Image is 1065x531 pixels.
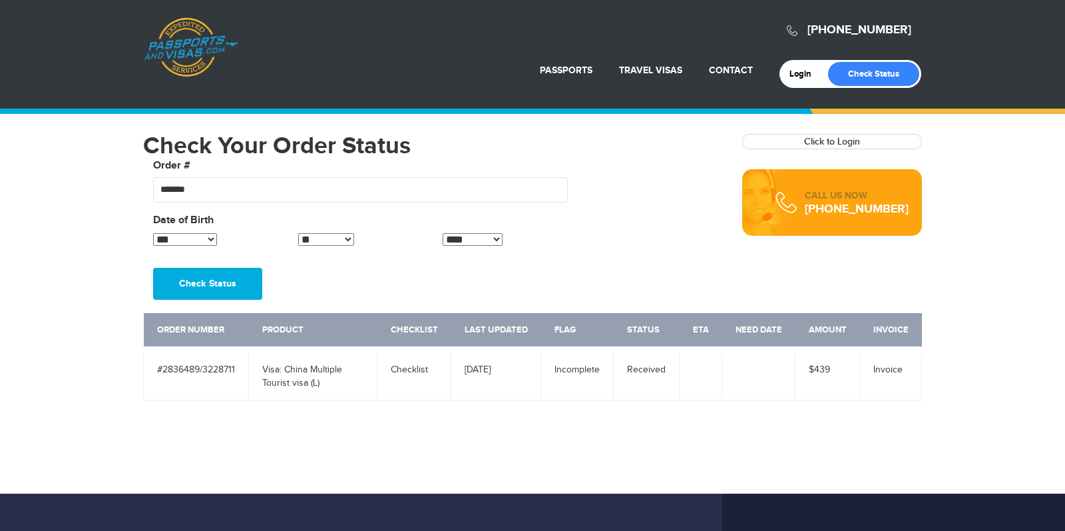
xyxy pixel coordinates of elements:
[807,23,911,37] a: [PHONE_NUMBER]
[377,313,451,350] th: Checklist
[249,313,377,350] th: Product
[451,350,541,400] td: [DATE]
[540,65,592,76] a: Passports
[391,364,428,375] a: Checklist
[722,313,795,350] th: Need Date
[249,350,377,400] td: Visa: China Multiple Tourist visa (L)
[828,62,919,86] a: Check Status
[153,268,262,300] button: Check Status
[709,65,753,76] a: Contact
[873,364,903,375] a: Invoice
[804,136,860,147] a: Click to Login
[451,313,541,350] th: Last Updated
[805,203,909,216] div: [PHONE_NUMBER]
[153,158,190,174] label: Order #
[795,350,860,400] td: $439
[795,313,860,350] th: Amount
[541,313,614,350] th: Flag
[680,313,722,350] th: ETA
[860,313,922,350] th: Invoice
[144,350,249,400] td: #2836489/3228711
[144,17,238,77] a: Passports & [DOMAIN_NAME]
[614,313,680,350] th: Status
[789,69,821,79] a: Login
[614,350,680,400] td: Received
[153,213,214,229] label: Date of Birth
[541,350,614,400] td: Incomplete
[619,65,682,76] a: Travel Visas
[144,313,249,350] th: Order Number
[805,189,909,203] div: CALL US NOW
[143,134,722,158] h1: Check Your Order Status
